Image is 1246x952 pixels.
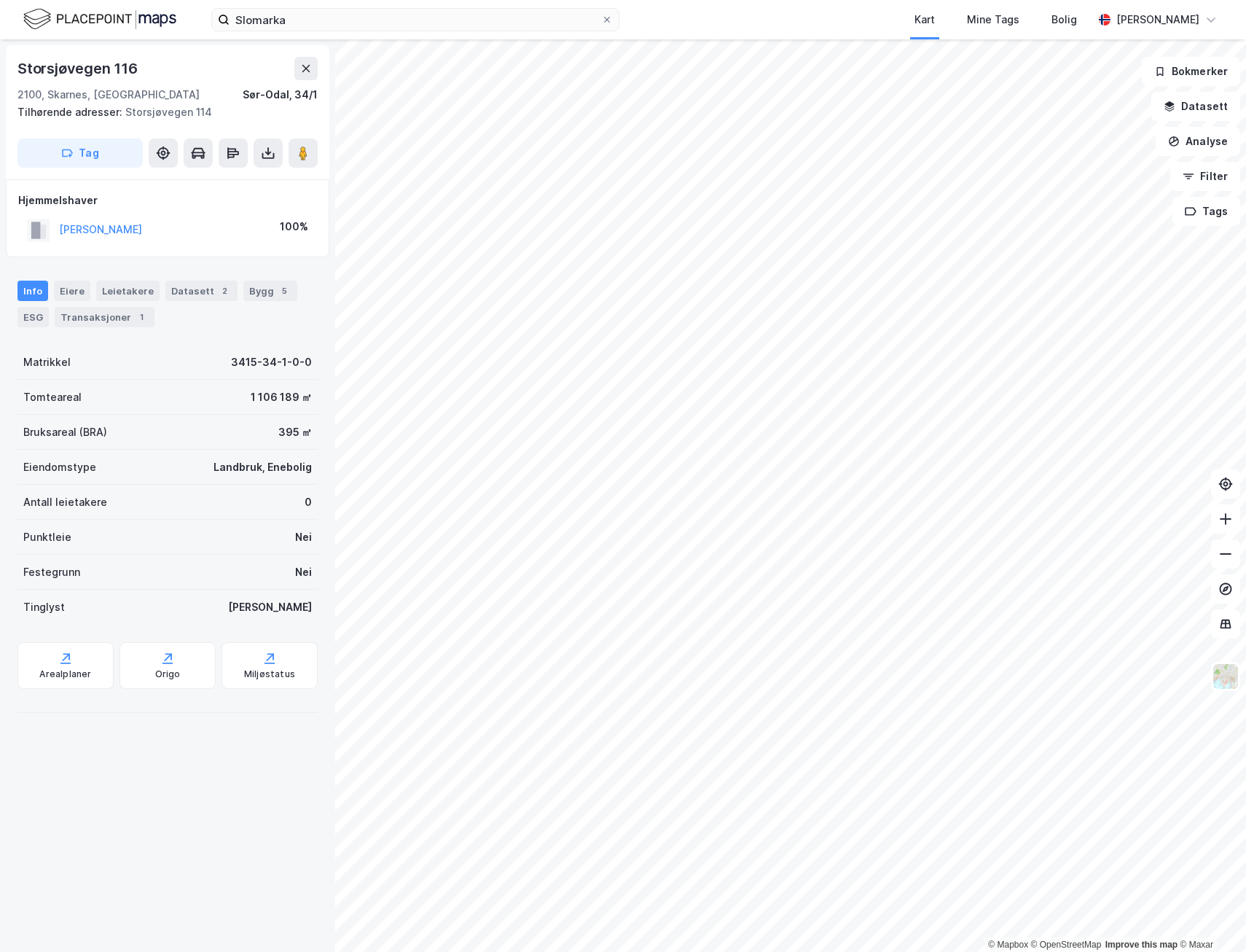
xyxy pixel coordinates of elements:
button: Tag [17,138,143,168]
div: Miljøstatus [244,668,295,680]
div: Hjemmelshaver [18,192,317,209]
div: Leietakere [96,281,160,301]
div: 0 [305,493,312,511]
div: ESG [17,307,49,327]
img: Z [1212,663,1239,690]
a: Mapbox [988,940,1028,950]
div: Sør-Odal, 34/1 [243,86,318,104]
div: Tomteareal [23,389,82,406]
div: [PERSON_NAME] [228,598,312,616]
div: 5 [277,284,291,298]
button: Bokmerker [1142,57,1240,86]
div: 2 [217,284,232,298]
input: Søk på adresse, matrikkel, gårdeiere, leietakere eller personer [230,9,601,31]
div: Bygg [243,281,297,301]
div: Transaksjoner [55,307,154,327]
div: 1 106 189 ㎡ [251,389,312,406]
div: [PERSON_NAME] [1116,11,1199,28]
div: Festegrunn [23,563,80,581]
div: Eiendomstype [23,459,96,476]
div: 100% [280,218,308,235]
div: Nei [295,563,312,581]
div: Storsjøvegen 114 [17,104,306,121]
div: 395 ㎡ [278,424,312,441]
div: Bolig [1051,11,1077,28]
a: OpenStreetMap [1031,940,1102,950]
button: Datasett [1151,92,1240,121]
div: Nei [295,528,312,546]
div: Matrikkel [23,354,71,371]
div: Punktleie [23,528,71,546]
div: Info [17,281,48,301]
div: 3415-34-1-0-0 [231,354,312,371]
div: 1 [134,310,149,324]
button: Filter [1170,162,1240,191]
div: Antall leietakere [23,493,107,511]
div: Kart [914,11,935,28]
div: Origo [155,668,181,680]
div: Eiere [54,281,90,301]
img: logo.f888ab2527a4732fd821a326f86c7f29.svg [23,7,176,32]
div: Landbruk, Enebolig [213,459,312,476]
div: Storsjøvegen 116 [17,57,141,80]
div: Mine Tags [967,11,1019,28]
a: Improve this map [1105,940,1178,950]
button: Analyse [1156,127,1240,156]
button: Tags [1172,197,1240,226]
div: Datasett [165,281,238,301]
div: Bruksareal (BRA) [23,424,107,441]
div: Tinglyst [23,598,65,616]
div: Arealplaner [39,668,91,680]
div: 2100, Skarnes, [GEOGRAPHIC_DATA] [17,86,200,104]
iframe: Chat Widget [1173,882,1246,952]
span: Tilhørende adresser: [17,106,125,118]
